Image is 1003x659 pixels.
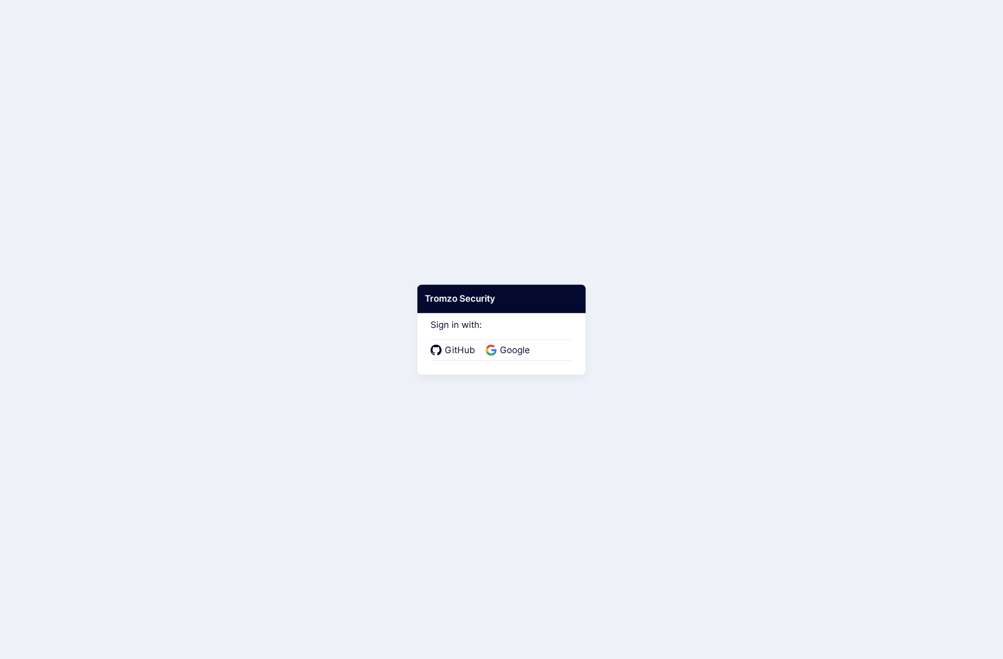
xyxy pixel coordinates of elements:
[417,285,586,313] div: Tromzo Security
[442,344,478,357] span: GitHub
[497,344,533,357] span: Google
[486,344,533,357] a: Google
[431,344,478,357] a: GitHub
[431,305,572,361] div: Sign in with:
